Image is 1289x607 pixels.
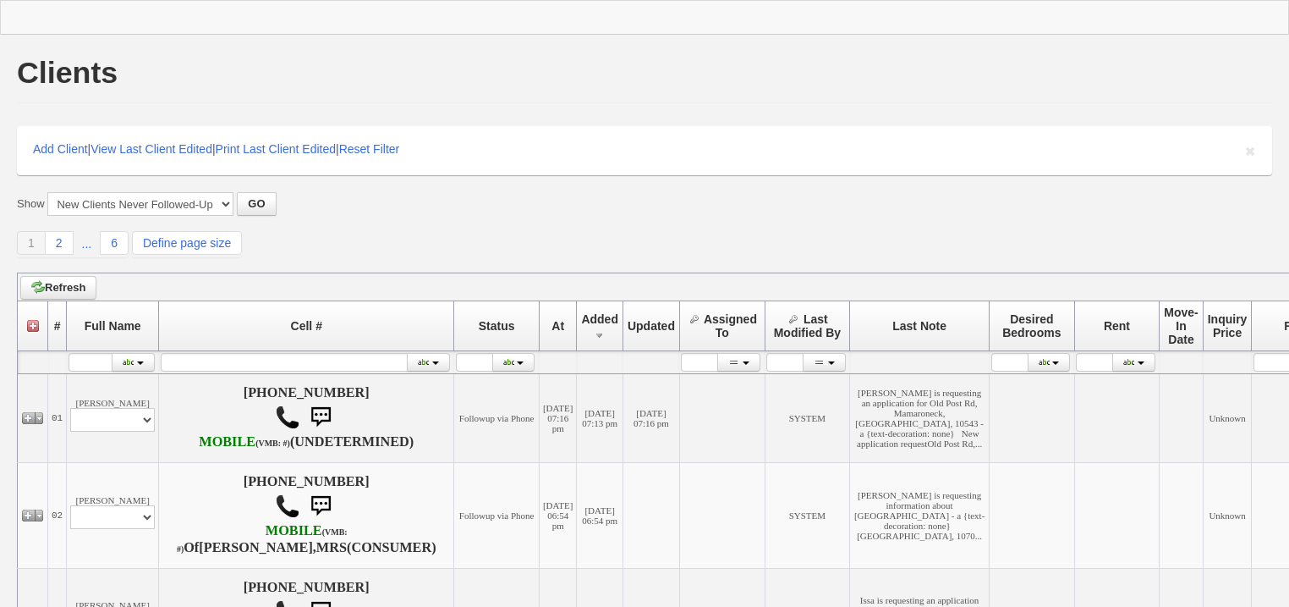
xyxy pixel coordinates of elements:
td: [PERSON_NAME] is requesting an application for Old Post Rd, Mamaroneck, [GEOGRAPHIC_DATA], 10543 ... [850,374,990,463]
td: SYSTEM [765,374,850,463]
h4: [PHONE_NUMBER] Of (CONSUMER) [162,474,450,557]
td: Followup via Phone [454,374,540,463]
button: GO [237,192,276,216]
label: Show [17,196,45,212]
font: MOBILE [199,434,255,450]
td: [DATE] 06:54 pm [577,463,623,569]
td: Unknown [1203,463,1252,569]
a: ... [74,233,101,255]
td: [DATE] 07:16 pm [539,374,576,463]
span: Cell # [291,319,322,333]
a: Reset Filter [339,142,400,156]
a: Add Client [33,142,88,156]
td: 01 [48,374,67,463]
td: 02 [48,463,67,569]
td: Followup via Phone [454,463,540,569]
div: | | | [17,126,1272,175]
a: Define page size [132,231,242,255]
span: Assigned To [704,312,757,339]
span: Status [479,319,515,333]
td: [PERSON_NAME] [67,463,159,569]
img: sms.png [304,489,337,523]
span: Full Name [85,319,141,333]
b: AT&T Wireless [199,434,290,450]
td: [DATE] 07:13 pm [577,374,623,463]
a: Refresh [20,276,96,300]
td: SYSTEM [765,463,850,569]
td: [PERSON_NAME] [67,374,159,463]
span: Rent [1104,319,1130,333]
a: 1 [17,231,46,255]
a: View Last Client Edited [91,142,212,156]
font: (VMB: #) [255,439,290,448]
h4: [PHONE_NUMBER] (UNDETERMINED) [162,385,450,451]
span: Inquiry Price [1208,312,1248,339]
b: [PERSON_NAME],MRS [199,540,347,555]
img: call.png [275,405,300,430]
img: call.png [275,494,300,519]
td: [DATE] 07:16 pm [623,374,679,463]
font: MOBILE [266,523,322,538]
th: # [48,301,67,351]
span: Move-In Date [1164,306,1198,346]
span: Desired Bedrooms [1002,312,1061,339]
td: [PERSON_NAME] is requesting information about [GEOGRAPHIC_DATA] - a {text-decoration: none} [GEOG... [850,463,990,569]
span: Added [581,312,618,326]
td: Unknown [1203,374,1252,463]
span: At [551,319,564,333]
a: Print Last Client Edited [216,142,336,156]
a: 6 [100,231,129,255]
h1: Clients [17,58,118,88]
img: sms.png [304,400,337,434]
span: Last Note [892,319,946,333]
td: [DATE] 06:54 pm [539,463,576,569]
span: Updated [628,319,675,333]
a: 2 [46,231,74,255]
span: Last Modified By [774,312,841,339]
